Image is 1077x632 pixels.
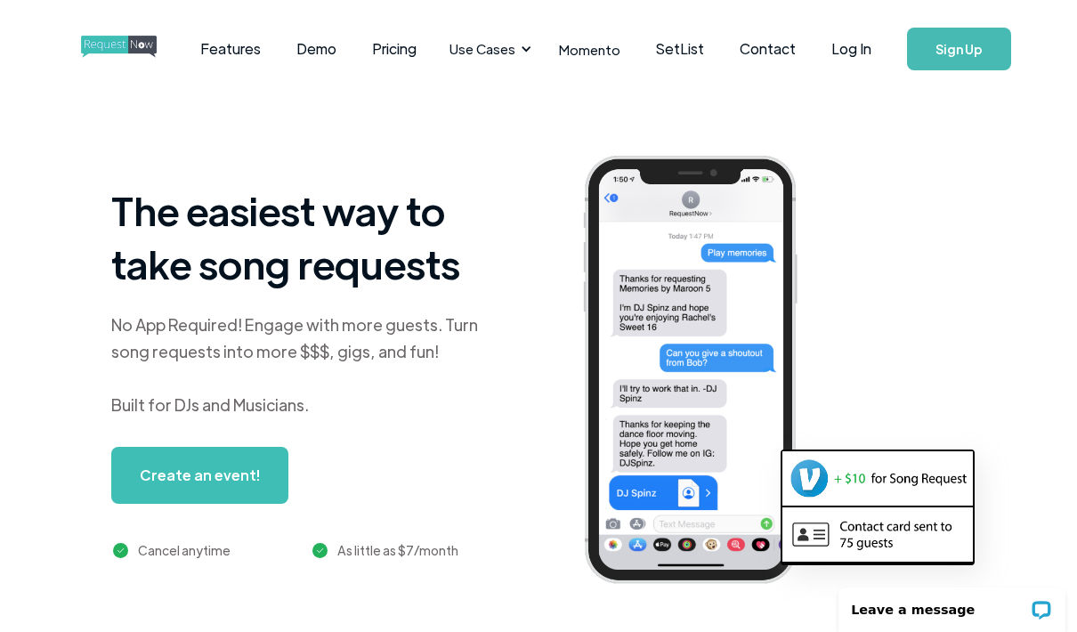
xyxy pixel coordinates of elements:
img: requestnow logo [81,36,190,58]
img: green checkmark [312,543,328,558]
a: Demo [279,21,354,77]
a: Create an event! [111,447,288,504]
img: venmo screenshot [782,451,973,505]
a: Pricing [354,21,434,77]
h1: The easiest way to take song requests [111,183,513,290]
iframe: LiveChat chat widget [827,576,1077,632]
a: Contact [722,21,814,77]
a: Features [182,21,279,77]
div: Use Cases [439,21,537,77]
div: Cancel anytime [138,539,231,561]
img: green checkmark [113,543,128,558]
img: contact card example [782,507,973,561]
a: Momento [541,23,638,76]
img: iphone screenshot [564,144,841,601]
div: Use Cases [449,39,515,59]
a: home [81,31,138,67]
div: No App Required! Engage with more guests. Turn song requests into more $$$, gigs, and fun! Built ... [111,312,513,418]
a: Sign Up [907,28,1011,70]
div: As little as $7/month [337,539,458,561]
a: Log In [814,18,889,80]
a: SetList [638,21,722,77]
